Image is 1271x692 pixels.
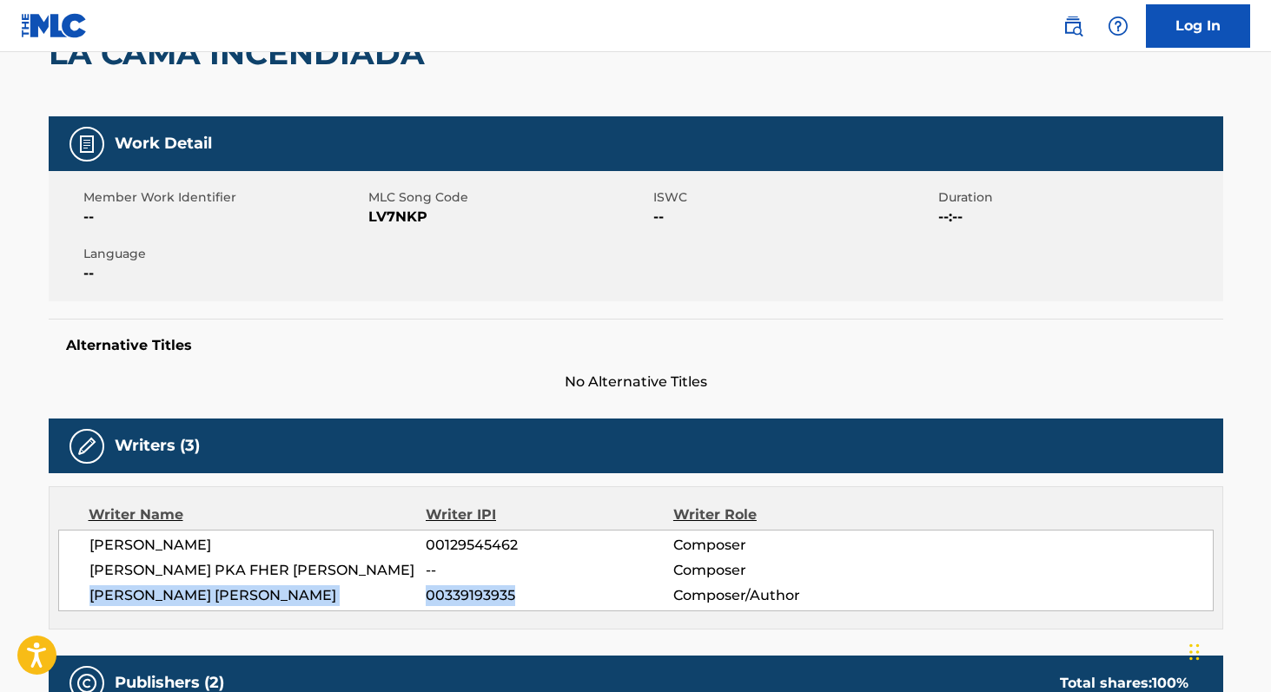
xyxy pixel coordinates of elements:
span: 00339193935 [426,585,672,606]
iframe: Chat Widget [1184,609,1271,692]
span: LV7NKP [368,207,649,227]
span: Composer [673,560,898,581]
img: help [1108,16,1129,36]
span: -- [83,263,364,284]
span: Composer/Author [673,585,898,606]
span: -- [426,560,672,581]
span: ISWC [653,188,934,207]
h5: Alternative Titles [66,337,1206,354]
a: Public Search [1056,9,1090,43]
span: Duration [938,188,1219,207]
span: Composer [673,535,898,556]
h5: Work Detail [115,134,212,154]
div: Writer Role [673,504,898,525]
img: Work Detail [76,134,97,155]
span: MLC Song Code [368,188,649,207]
span: --:-- [938,207,1219,227]
span: Member Work Identifier [83,188,364,207]
span: No Alternative Titles [49,372,1223,392]
span: 00129545462 [426,535,672,556]
span: [PERSON_NAME] [89,535,427,556]
img: Writers [76,436,97,457]
div: Writer IPI [426,504,673,525]
h2: LA CAMA INCENDIADA [49,34,434,73]
span: -- [653,207,934,227]
h5: Writers (3) [115,436,200,456]
span: [PERSON_NAME] [PERSON_NAME] [89,585,427,606]
span: 100 % [1152,675,1188,691]
span: [PERSON_NAME] PKA FHER [PERSON_NAME] [89,560,427,581]
img: search [1062,16,1083,36]
div: Arrastar [1189,626,1200,678]
div: Help [1101,9,1135,43]
div: Widget de chat [1184,609,1271,692]
div: Writer Name [89,504,427,525]
a: Log In [1146,4,1250,48]
img: MLC Logo [21,13,88,38]
span: -- [83,207,364,227]
span: Language [83,245,364,263]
